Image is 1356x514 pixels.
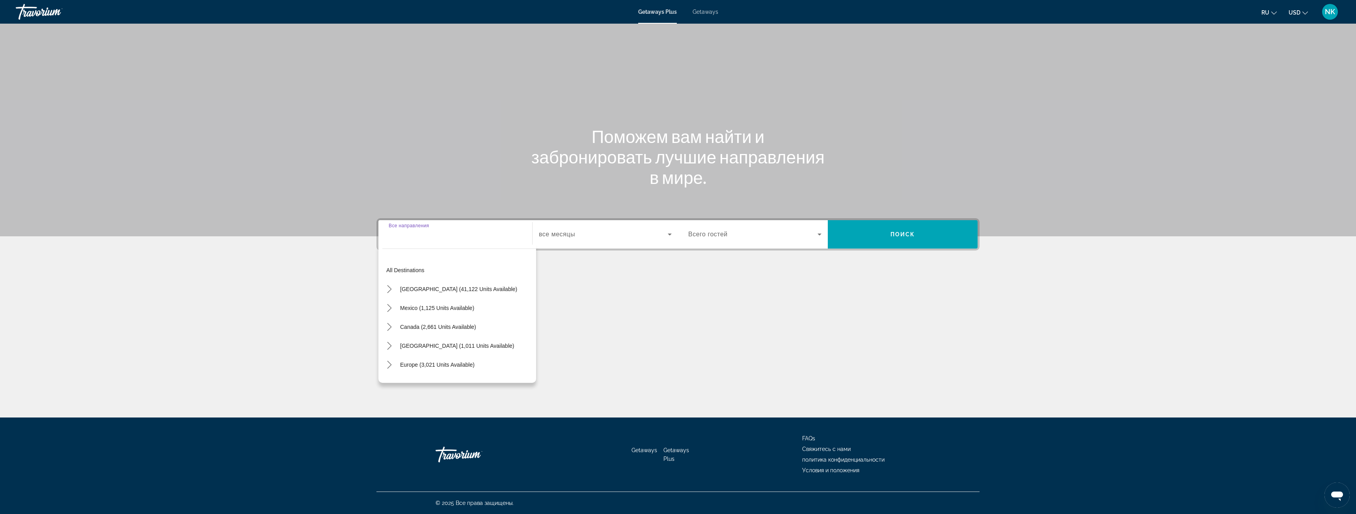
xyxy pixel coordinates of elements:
[638,9,677,15] a: Getaways Plus
[396,282,521,296] button: Select destination: United States (41,122 units available)
[1289,9,1300,16] span: USD
[802,467,859,473] a: Условия и положения
[1320,4,1340,20] button: User Menu
[539,231,575,238] span: все месяцы
[828,220,978,249] button: Search
[688,231,728,238] span: Всего гостей
[382,301,396,315] button: Toggle Mexico (1,125 units available) submenu
[382,282,396,296] button: Toggle United States (41,122 units available) submenu
[396,377,514,391] button: Select destination: Australia (237 units available)
[396,339,518,353] button: Select destination: Caribbean & Atlantic Islands (1,011 units available)
[890,231,915,238] span: Поиск
[802,456,885,463] a: политика конфиденциальности
[396,358,479,372] button: Select destination: Europe (3,021 units available)
[530,126,826,187] h1: Поможем вам найти и забронировать лучшие направления в мире.
[382,261,536,507] mat-tree: Destination tree
[382,320,396,334] button: Toggle Canada (2,661 units available) submenu
[631,447,657,453] a: Getaways
[400,362,475,368] span: Europe (3,021 units available)
[400,305,474,311] span: Mexico (1,125 units available)
[1325,8,1335,16] span: NK
[386,267,425,273] span: All destinations
[802,435,815,442] a: FAQs
[400,343,514,349] span: [GEOGRAPHIC_DATA] (1,011 units available)
[1261,9,1269,16] span: ru
[378,245,536,383] div: Destination options
[802,446,851,452] a: Свяжитесь с нами
[1289,7,1308,18] button: Change currency
[663,447,689,462] a: Getaways Plus
[382,339,396,353] button: Toggle Caribbean & Atlantic Islands (1,011 units available) submenu
[16,2,95,22] a: Travorium
[389,223,429,228] span: Все направления
[400,286,517,292] span: [GEOGRAPHIC_DATA] (41,122 units available)
[396,301,478,315] button: Select destination: Mexico (1,125 units available)
[436,500,514,506] span: © 2025 Все права защищены.
[436,443,514,466] a: Go Home
[396,320,480,334] button: Select destination: Canada (2,661 units available)
[382,358,396,372] button: Toggle Europe (3,021 units available) submenu
[382,263,536,277] button: Select destination: All destinations
[400,324,476,330] span: Canada (2,661 units available)
[378,220,978,249] div: Search widget
[389,230,522,239] input: Select destination
[1324,482,1350,508] iframe: Кнопка запуска окна обмена сообщениями
[1261,7,1277,18] button: Change language
[693,9,718,15] a: Getaways
[382,377,396,391] button: Toggle Australia (237 units available) submenu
